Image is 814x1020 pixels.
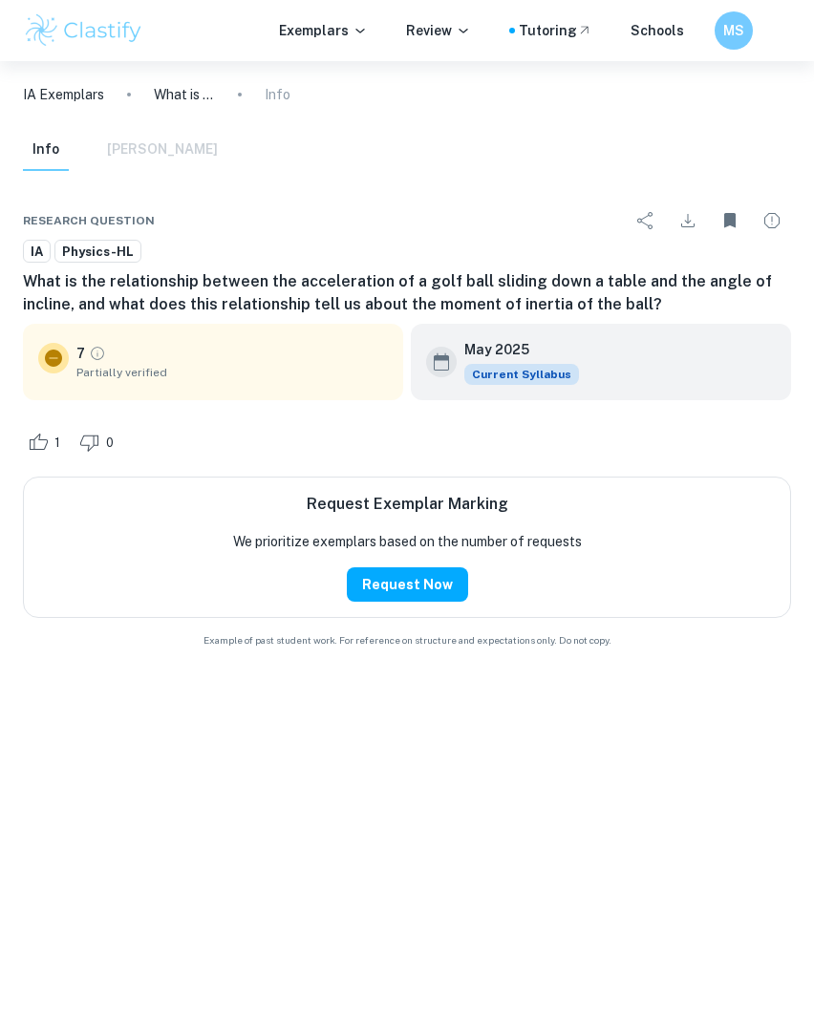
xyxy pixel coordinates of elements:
a: Tutoring [519,20,592,41]
p: Info [265,84,290,105]
a: IA Exemplars [23,84,104,105]
a: Schools [631,20,684,41]
p: What is the relationship between the acceleration of a golf ball sliding down a table and the ang... [154,84,215,105]
h6: What is the relationship between the acceleration of a golf ball sliding down a table and the ang... [23,270,791,316]
div: Report issue [753,202,791,240]
span: Example of past student work. For reference on structure and expectations only. Do not copy. [23,633,791,648]
p: 7 [76,343,85,364]
div: This exemplar is based on the current syllabus. Feel free to refer to it for inspiration/ideas wh... [464,364,579,385]
h6: MS [723,20,745,41]
div: Share [627,202,665,240]
p: We prioritize exemplars based on the number of requests [233,531,582,552]
span: 0 [96,434,124,453]
div: Unbookmark [711,202,749,240]
a: Grade partially verified [89,345,106,362]
span: Physics-HL [55,243,140,262]
a: Physics-HL [54,240,141,264]
span: Research question [23,212,155,229]
span: Partially verified [76,364,388,381]
a: IA [23,240,51,264]
button: Info [23,129,69,171]
p: Exemplars [279,20,368,41]
h6: Request Exemplar Marking [307,493,508,516]
img: Clastify logo [23,11,144,50]
span: Current Syllabus [464,364,579,385]
span: 1 [44,434,71,453]
div: Dislike [75,427,124,457]
button: MS [715,11,753,50]
div: Download [669,202,707,240]
h6: May 2025 [464,339,564,360]
button: Request Now [347,567,468,602]
span: IA [24,243,50,262]
p: Review [406,20,471,41]
div: Like [23,427,71,457]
